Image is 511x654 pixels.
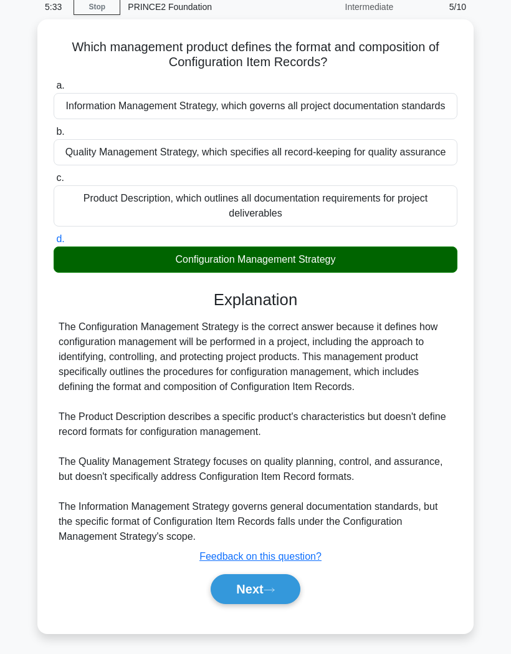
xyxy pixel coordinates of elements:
h5: Which management product defines the format and composition of Configuration Item Records? [52,39,459,71]
div: Product Description, which outlines all documentation requirements for project deliverables [54,185,457,227]
span: a. [56,80,64,90]
div: Information Management Strategy, which governs all project documentation standards [54,93,457,119]
span: d. [56,233,64,244]
button: Next [211,574,300,604]
a: Feedback on this question? [199,551,322,562]
div: Configuration Management Strategy [54,246,457,273]
span: c. [56,172,64,183]
span: b. [56,126,64,137]
div: Quality Management Strategy, which specifies all record-keeping for quality assurance [54,139,457,165]
div: The Configuration Management Strategy is the correct answer because it defines how configuration ... [59,320,452,544]
h3: Explanation [61,290,450,310]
